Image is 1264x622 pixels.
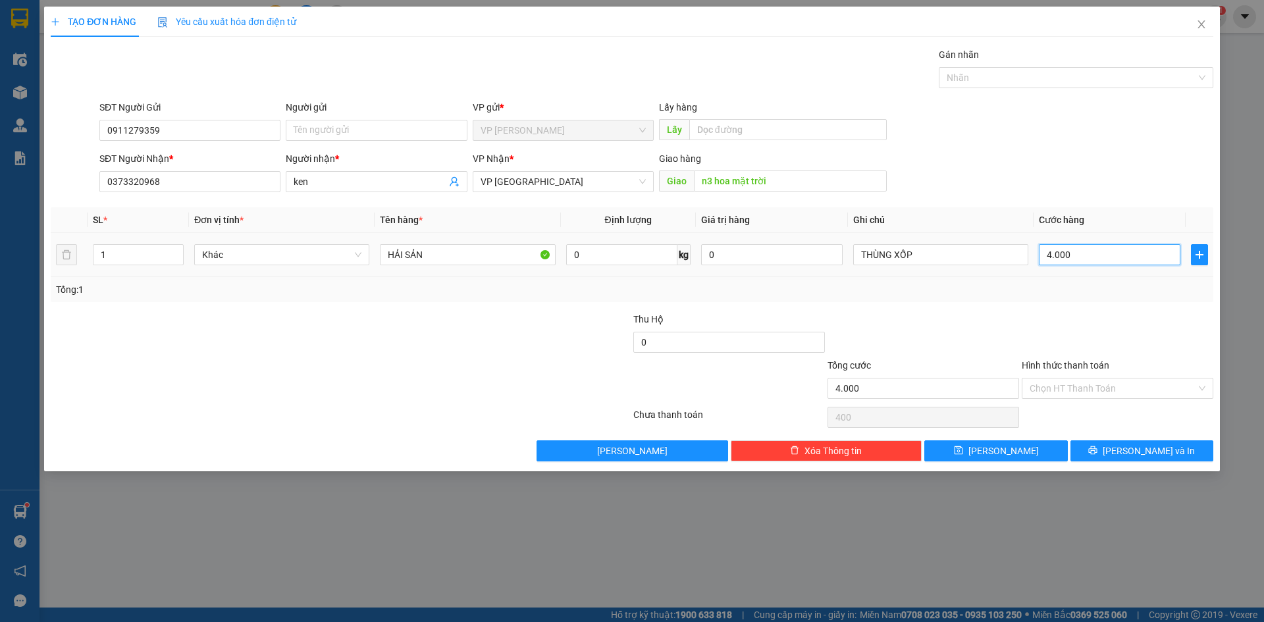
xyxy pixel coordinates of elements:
[91,56,175,99] li: VP VP [GEOGRAPHIC_DATA]
[99,100,280,115] div: SĐT Người Gửi
[1103,444,1195,458] span: [PERSON_NAME] và In
[731,440,922,461] button: deleteXóa Thông tin
[954,446,963,456] span: save
[924,440,1067,461] button: save[PERSON_NAME]
[286,151,467,166] div: Người nhận
[380,244,555,265] input: VD: Bàn, Ghế
[473,100,654,115] div: VP gửi
[449,176,460,187] span: user-add
[537,440,728,461] button: [PERSON_NAME]
[380,215,423,225] span: Tên hàng
[804,444,862,458] span: Xóa Thông tin
[286,100,467,115] div: Người gửi
[473,153,510,164] span: VP Nhận
[1039,215,1084,225] span: Cước hàng
[605,215,652,225] span: Định lượng
[7,7,191,32] li: [PERSON_NAME]
[597,444,668,458] span: [PERSON_NAME]
[659,119,689,140] span: Lấy
[1022,360,1109,371] label: Hình thức thanh toán
[1088,446,1097,456] span: printer
[481,172,646,192] span: VP Đà Lạt
[202,245,361,265] span: Khác
[194,215,244,225] span: Đơn vị tính
[828,360,871,371] span: Tổng cước
[56,282,488,297] div: Tổng: 1
[1196,19,1207,30] span: close
[659,102,697,113] span: Lấy hàng
[7,56,91,85] li: VP VP [PERSON_NAME]
[51,16,136,27] span: TẠO ĐƠN HÀNG
[701,244,843,265] input: 0
[694,170,887,192] input: Dọc đường
[481,120,646,140] span: VP Phan Thiết
[677,244,691,265] span: kg
[99,151,280,166] div: SĐT Người Nhận
[1070,440,1213,461] button: printer[PERSON_NAME] và In
[790,446,799,456] span: delete
[1191,244,1208,265] button: plus
[51,17,60,26] span: plus
[56,244,77,265] button: delete
[939,49,979,60] label: Gán nhãn
[632,407,826,430] div: Chưa thanh toán
[93,215,103,225] span: SL
[848,207,1034,233] th: Ghi chú
[7,87,88,155] b: Lô 6 0607 [GEOGRAPHIC_DATA], [GEOGRAPHIC_DATA]
[633,314,664,324] span: Thu Hộ
[1192,249,1207,260] span: plus
[1183,7,1220,43] button: Close
[157,16,296,27] span: Yêu cầu xuất hóa đơn điện tử
[968,444,1039,458] span: [PERSON_NAME]
[157,17,168,28] img: icon
[701,215,750,225] span: Giá trị hàng
[7,88,16,97] span: environment
[689,119,887,140] input: Dọc đường
[659,170,694,192] span: Giao
[853,244,1028,265] input: Ghi Chú
[659,153,701,164] span: Giao hàng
